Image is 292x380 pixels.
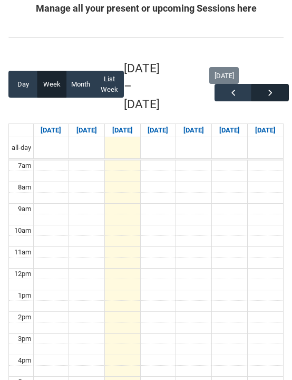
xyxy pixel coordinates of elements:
div: 3pm [16,334,33,344]
h2: [DATE] – [DATE] [124,60,167,113]
div: 11am [12,247,33,258]
button: Day [8,71,38,98]
img: REDU_GREY_LINE [8,35,284,40]
a: Go to September 12, 2025 [217,124,242,137]
div: 2pm [16,312,33,322]
a: Go to September 10, 2025 [145,124,170,137]
div: 1pm [16,290,33,301]
a: Go to September 9, 2025 [110,124,135,137]
button: Previous Week [215,84,252,101]
div: 9am [16,204,33,214]
div: 7am [16,160,33,171]
div: 12pm [12,269,33,279]
a: Go to September 13, 2025 [253,124,278,137]
span: all-day [9,142,33,153]
div: 4pm [16,355,33,366]
a: Go to September 8, 2025 [74,124,99,137]
button: List Week [95,71,124,98]
div: 10am [12,225,33,236]
button: Month [66,71,95,98]
a: Go to September 7, 2025 [38,124,63,137]
button: [DATE] [209,67,239,84]
h2: Manage all your present or upcoming Sessions here [8,1,284,15]
a: Go to September 11, 2025 [181,124,206,137]
div: 8am [16,182,33,193]
button: Week [37,71,67,98]
button: Next Week [251,84,289,101]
